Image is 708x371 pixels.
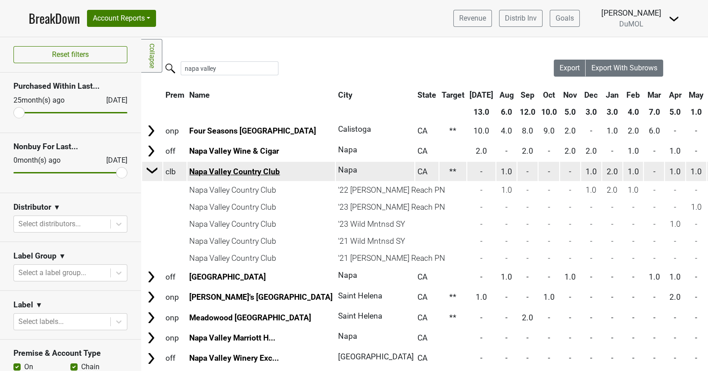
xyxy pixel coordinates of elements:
[665,87,685,103] th: Apr: activate to sort column ascending
[611,354,613,362] span: -
[35,300,43,311] span: ▼
[686,199,706,215] td: 1.0
[560,64,580,72] span: Export
[505,333,508,342] span: -
[653,333,655,342] span: -
[526,333,529,342] span: -
[548,313,550,322] span: -
[590,313,592,322] span: -
[602,87,622,103] th: Jan: activate to sort column ascending
[632,293,634,302] span: -
[13,300,33,310] h3: Label
[480,354,482,362] span: -
[526,293,529,302] span: -
[644,216,664,232] td: -
[695,126,697,135] span: -
[499,10,543,27] a: Distrib Inv
[569,313,571,322] span: -
[590,354,592,362] span: -
[453,10,492,27] a: Revenue
[665,182,685,198] td: -
[338,291,382,300] span: Saint Helena
[496,216,517,232] td: -
[581,233,601,249] td: -
[695,272,697,281] span: -
[480,272,482,281] span: -
[467,199,495,215] td: -
[141,39,162,73] a: Collapse
[338,125,371,134] span: Calistoga
[144,311,158,324] img: Arrow right
[611,313,613,322] span: -
[569,333,571,342] span: -
[163,308,187,327] td: onp
[144,270,158,284] img: Arrow right
[674,354,676,362] span: -
[560,233,580,249] td: -
[336,250,414,266] td: '21 [PERSON_NAME] Reach PN
[189,354,279,362] a: Napa Valley Winery Exc...
[505,354,508,362] span: -
[187,250,335,266] td: Napa Valley Country Club
[480,333,482,342] span: -
[522,126,533,135] span: 8.0
[539,182,559,198] td: -
[517,199,538,215] td: -
[665,250,685,266] td: -
[669,293,681,302] span: 2.0
[695,293,697,302] span: -
[632,333,634,342] span: -
[586,60,663,77] button: Export With Subrows
[581,199,601,215] td: -
[550,10,580,27] a: Goals
[336,87,410,103] th: City: activate to sort column ascending
[653,147,655,155] span: -
[165,91,184,99] span: Prem
[623,182,643,198] td: 1.0
[501,272,512,281] span: 1.0
[189,333,275,342] a: Napa Valley Marriott H...
[569,354,571,362] span: -
[569,293,571,302] span: -
[644,182,664,198] td: -
[13,142,127,151] h3: Nonbuy For Last...
[517,87,538,103] th: Sep: activate to sort column ascending
[189,91,210,99] span: Name
[648,272,660,281] span: 1.0
[59,251,66,262] span: ▼
[653,293,655,302] span: -
[442,91,465,99] span: Target
[581,87,601,103] th: Dec: activate to sort column ascending
[501,167,512,176] span: 1.0
[417,333,427,342] span: CA
[581,250,601,266] td: -
[539,250,559,266] td: -
[560,182,580,198] td: -
[611,147,613,155] span: -
[476,147,487,155] span: 2.0
[417,147,427,155] span: CA
[187,199,335,215] td: Napa Valley Country Club
[189,126,316,135] a: Four Seasons [GEOGRAPHIC_DATA]
[338,271,357,280] span: Napa
[591,64,657,72] span: Export With Subrows
[480,313,482,322] span: -
[565,147,576,155] span: 2.0
[607,167,618,176] span: 2.0
[29,9,80,28] a: BreakDown
[439,87,467,103] th: Target: activate to sort column ascending
[590,293,592,302] span: -
[632,313,634,322] span: -
[13,203,51,212] h3: Distributor
[163,121,187,140] td: onp
[13,349,127,358] h3: Premise & Account Type
[560,216,580,232] td: -
[602,216,622,232] td: -
[189,313,311,322] a: Meadowood [GEOGRAPHIC_DATA]
[644,233,664,249] td: -
[517,104,538,120] th: 12.0
[539,87,559,103] th: Oct: activate to sort column ascending
[686,233,706,249] td: -
[144,290,158,304] img: Arrow right
[539,233,559,249] td: -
